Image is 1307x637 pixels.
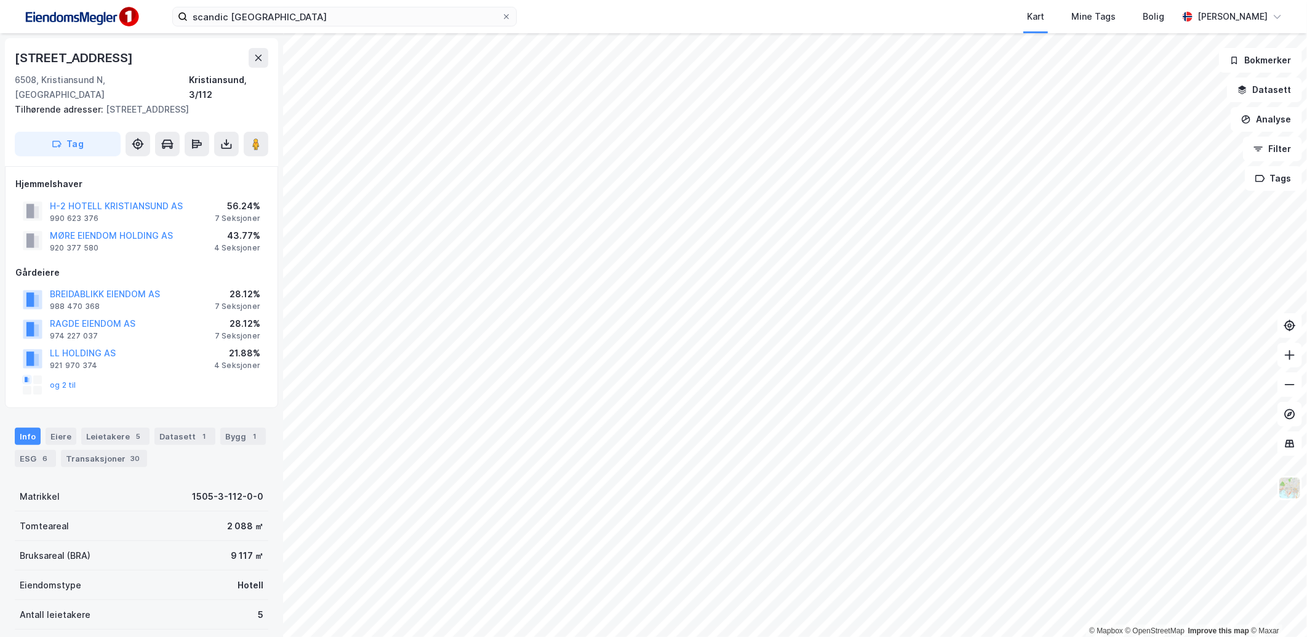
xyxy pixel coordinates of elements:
[61,450,147,467] div: Transaksjoner
[215,199,260,214] div: 56.24%
[258,607,263,622] div: 5
[1143,9,1164,24] div: Bolig
[15,73,189,102] div: 6508, Kristiansund N, [GEOGRAPHIC_DATA]
[215,214,260,223] div: 7 Seksjoner
[1245,578,1307,637] div: Kontrollprogram for chat
[81,428,150,445] div: Leietakere
[50,331,98,341] div: 974 227 037
[20,607,90,622] div: Antall leietakere
[215,331,260,341] div: 7 Seksjoner
[132,430,145,443] div: 5
[20,548,90,563] div: Bruksareal (BRA)
[15,450,56,467] div: ESG
[215,287,260,302] div: 28.12%
[15,102,258,117] div: [STREET_ADDRESS]
[1027,9,1044,24] div: Kart
[50,361,97,371] div: 921 970 374
[198,430,210,443] div: 1
[215,302,260,311] div: 7 Seksjoner
[1278,476,1301,500] img: Z
[214,243,260,253] div: 4 Seksjoner
[39,452,51,465] div: 6
[1219,48,1302,73] button: Bokmerker
[15,177,268,191] div: Hjemmelshaver
[238,578,263,593] div: Hotell
[15,428,41,445] div: Info
[214,346,260,361] div: 21.88%
[15,265,268,280] div: Gårdeiere
[50,243,98,253] div: 920 377 580
[1197,9,1268,24] div: [PERSON_NAME]
[128,452,142,465] div: 30
[231,548,263,563] div: 9 117 ㎡
[46,428,76,445] div: Eiere
[214,228,260,243] div: 43.77%
[214,361,260,371] div: 4 Seksjoner
[50,214,98,223] div: 990 623 376
[20,3,143,31] img: F4PB6Px+NJ5v8B7XTbfpPpyloAAAAASUVORK5CYII=
[15,104,106,114] span: Tilhørende adresser:
[1227,78,1302,102] button: Datasett
[220,428,266,445] div: Bygg
[1243,137,1302,161] button: Filter
[249,430,261,443] div: 1
[154,428,215,445] div: Datasett
[189,73,268,102] div: Kristiansund, 3/112
[15,132,121,156] button: Tag
[188,7,502,26] input: Søk på adresse, matrikkel, gårdeiere, leietakere eller personer
[1071,9,1116,24] div: Mine Tags
[20,519,69,534] div: Tomteareal
[215,316,260,331] div: 28.12%
[1231,107,1302,132] button: Analyse
[192,489,263,504] div: 1505-3-112-0-0
[20,489,60,504] div: Matrikkel
[1089,627,1123,635] a: Mapbox
[20,578,81,593] div: Eiendomstype
[1245,578,1307,637] iframe: Chat Widget
[227,519,263,534] div: 2 088 ㎡
[50,302,100,311] div: 988 470 368
[15,48,135,68] div: [STREET_ADDRESS]
[1245,166,1302,191] button: Tags
[1188,627,1249,635] a: Improve this map
[1125,627,1185,635] a: OpenStreetMap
